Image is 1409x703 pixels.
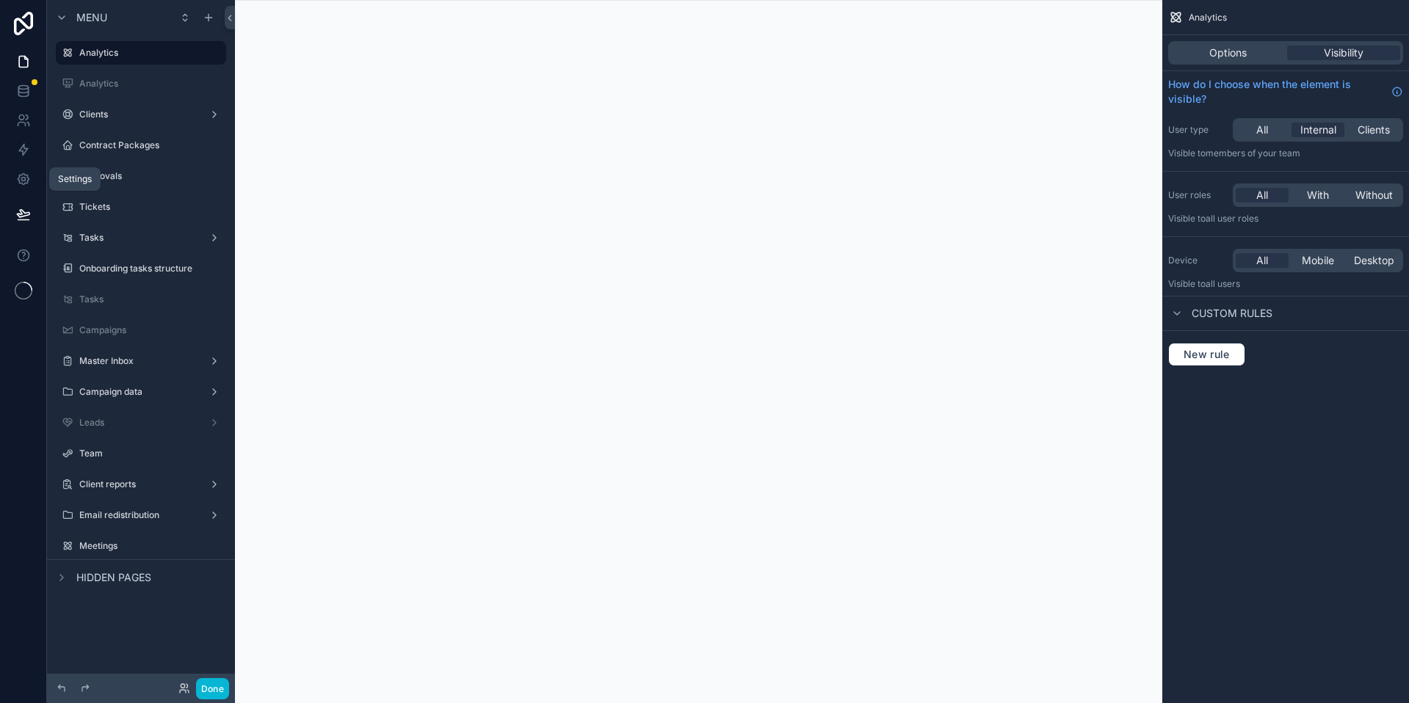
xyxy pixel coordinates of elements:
[76,10,107,25] span: Menu
[56,380,226,404] a: Campaign data
[1256,188,1268,203] span: All
[79,263,223,274] label: Onboarding tasks structure
[58,173,92,185] div: Settings
[1168,124,1227,136] label: User type
[56,442,226,465] a: Team
[79,109,203,120] label: Clients
[1168,77,1403,106] a: How do I choose when the element is visible?
[1168,213,1403,225] p: Visible to
[79,294,223,305] label: Tasks
[76,570,151,585] span: Hidden pages
[1168,77,1386,106] span: How do I choose when the element is visible?
[1168,278,1403,290] p: Visible to
[1189,12,1227,23] span: Analytics
[1206,147,1300,159] span: Members of your team
[79,47,217,59] label: Analytics
[56,411,226,434] a: Leads
[79,540,223,552] label: Meetings
[1256,123,1268,137] span: All
[79,478,203,490] label: Client reports
[79,355,203,367] label: Master Inbox
[79,417,203,429] label: Leads
[1302,253,1334,268] span: Mobile
[56,257,226,280] a: Onboarding tasks structure
[79,78,223,90] label: Analytics
[56,72,226,95] a: Analytics
[1300,123,1336,137] span: Internal
[196,678,229,699] button: Done
[56,134,226,157] a: Contract Packages
[56,103,226,126] a: Clients
[1256,253,1268,268] span: All
[1168,189,1227,201] label: User roles
[79,139,223,151] label: Contract Packages
[1168,343,1245,366] button: New rule
[79,170,223,182] label: Approvals
[79,386,203,398] label: Campaign data
[56,164,226,188] a: Approvals
[1358,123,1390,137] span: Clients
[1307,188,1329,203] span: With
[79,324,223,336] label: Campaigns
[1355,188,1393,203] span: Without
[56,41,226,65] a: Analytics
[1178,348,1236,361] span: New rule
[79,448,223,459] label: Team
[56,318,226,342] a: Campaigns
[56,195,226,219] a: Tickets
[1324,45,1363,60] span: Visibility
[79,509,203,521] label: Email redistribution
[1206,213,1258,224] span: All user roles
[56,349,226,373] a: Master Inbox
[1168,255,1227,266] label: Device
[1206,278,1240,289] span: all users
[79,232,203,244] label: Tasks
[79,201,223,213] label: Tickets
[56,503,226,527] a: Email redistribution
[1354,253,1394,268] span: Desktop
[1209,45,1247,60] span: Options
[56,473,226,496] a: Client reports
[56,534,226,558] a: Meetings
[1192,306,1272,321] span: Custom rules
[56,226,226,249] a: Tasks
[56,288,226,311] a: Tasks
[1168,147,1403,159] p: Visible to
